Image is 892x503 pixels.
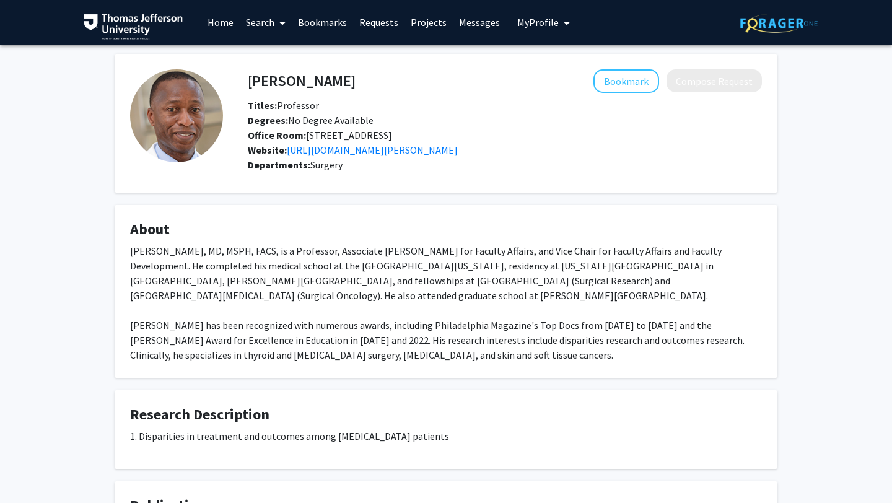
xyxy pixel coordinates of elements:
[248,129,306,141] b: Office Room:
[130,406,762,424] h4: Research Description
[248,99,277,112] b: Titles:
[593,69,659,93] button: Add Alliric Willis to Bookmarks
[9,447,53,494] iframe: Chat
[287,144,458,156] a: Opens in a new tab
[130,429,762,444] p: 1. Disparities in treatment and outcomes among [MEDICAL_DATA] patients
[667,69,762,92] button: Compose Request to Alliric Willis
[248,129,392,141] span: [STREET_ADDRESS]
[130,69,223,162] img: Profile Picture
[404,1,453,44] a: Projects
[353,1,404,44] a: Requests
[248,114,288,126] b: Degrees:
[453,1,506,44] a: Messages
[130,221,762,238] h4: About
[292,1,353,44] a: Bookmarks
[248,159,310,171] b: Departments:
[310,159,343,171] span: Surgery
[240,1,292,44] a: Search
[248,114,374,126] span: No Degree Available
[84,14,183,40] img: Thomas Jefferson University Logo
[248,69,356,92] h4: [PERSON_NAME]
[248,144,287,156] b: Website:
[517,16,559,28] span: My Profile
[201,1,240,44] a: Home
[248,99,319,112] span: Professor
[740,14,818,33] img: ForagerOne Logo
[130,243,762,362] div: [PERSON_NAME], MD, MSPH, FACS, is a Professor, Associate [PERSON_NAME] for Faculty Affairs, and V...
